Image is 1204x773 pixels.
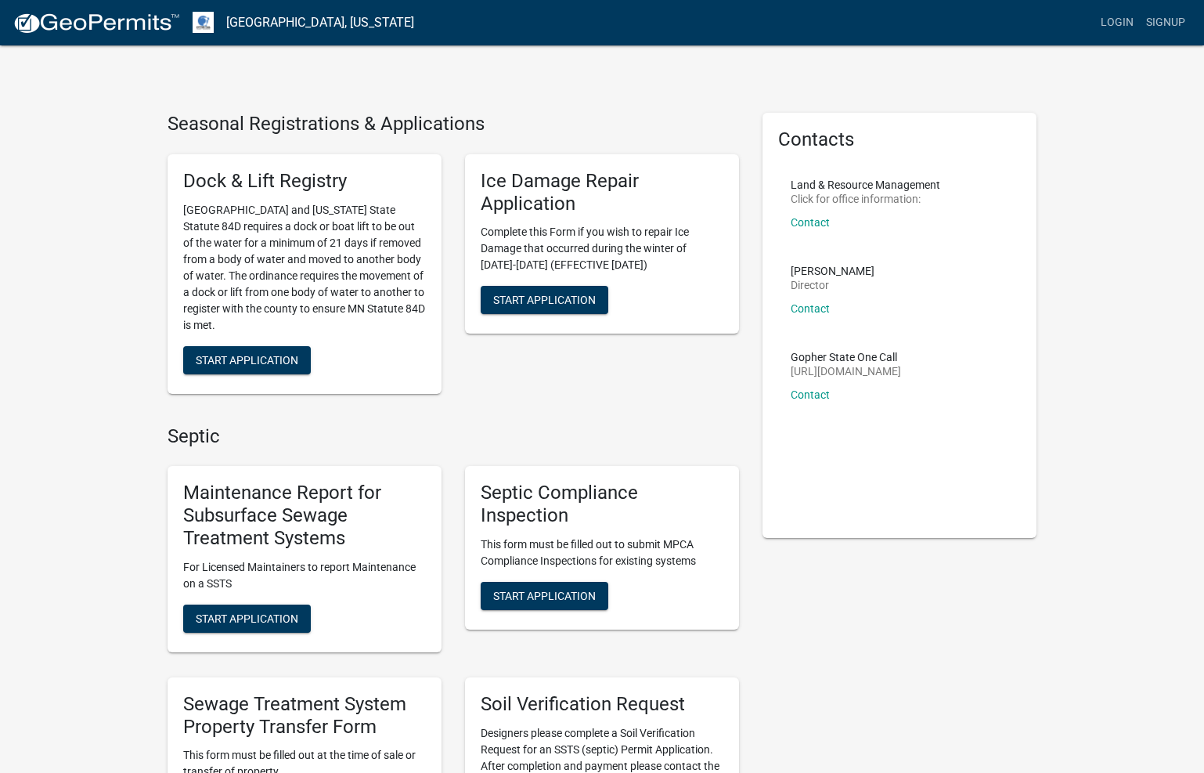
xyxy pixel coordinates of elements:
h5: Dock & Lift Registry [183,170,426,193]
h4: Septic [168,425,739,448]
p: Click for office information: [791,193,940,204]
p: For Licensed Maintainers to report Maintenance on a SSTS [183,559,426,592]
button: Start Application [481,582,608,610]
button: Start Application [481,286,608,314]
button: Start Application [183,605,311,633]
a: Signup [1140,8,1191,38]
span: Start Application [196,353,298,366]
h5: Contacts [778,128,1021,151]
h5: Sewage Treatment System Property Transfer Form [183,693,426,739]
h5: Maintenance Report for Subsurface Sewage Treatment Systems [183,482,426,549]
p: Complete this Form if you wish to repair Ice Damage that occurred during the winter of [DATE]-[DA... [481,224,723,273]
p: [GEOGRAPHIC_DATA] and [US_STATE] State Statute 84D requires a dock or boat lift to be out of the ... [183,202,426,334]
p: This form must be filled out to submit MPCA Compliance Inspections for existing systems [481,536,723,569]
a: Contact [791,216,830,229]
a: Login [1094,8,1140,38]
h4: Seasonal Registrations & Applications [168,113,739,135]
span: Start Application [493,294,596,306]
p: [PERSON_NAME] [791,265,874,276]
h5: Septic Compliance Inspection [481,482,723,527]
h5: Soil Verification Request [481,693,723,716]
button: Start Application [183,346,311,374]
img: Otter Tail County, Minnesota [193,12,214,33]
p: Land & Resource Management [791,179,940,190]
span: Start Application [196,612,298,624]
p: Gopher State One Call [791,352,901,363]
p: [URL][DOMAIN_NAME] [791,366,901,377]
a: [GEOGRAPHIC_DATA], [US_STATE] [226,9,414,36]
p: Director [791,280,874,291]
a: Contact [791,388,830,401]
a: Contact [791,302,830,315]
h5: Ice Damage Repair Application [481,170,723,215]
span: Start Application [493,589,596,601]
